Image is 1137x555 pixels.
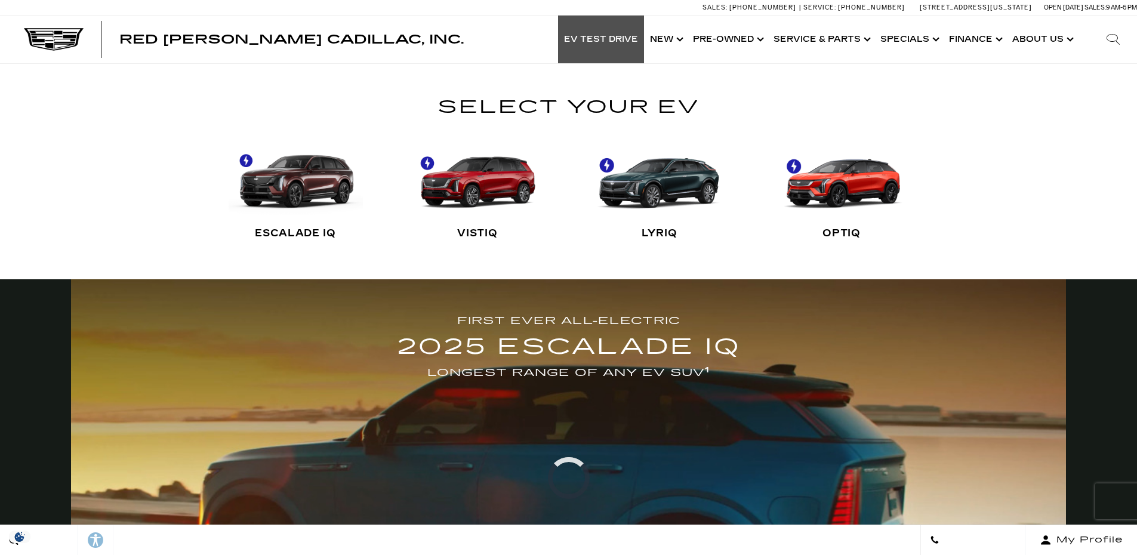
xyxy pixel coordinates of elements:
[799,4,908,11] a: Service: [PHONE_NUMBER]
[397,313,741,329] h5: FIRST EVER ALL-ELECTRIC
[6,531,33,543] img: Opt-Out Icon
[558,16,644,63] a: EV Test Drive
[943,16,1006,63] a: Finance
[920,4,1032,11] a: [STREET_ADDRESS][US_STATE]
[687,16,768,63] a: Pre-Owned
[803,4,836,11] span: Service:
[644,16,687,63] a: New
[397,365,741,381] h5: LONGEST RANGE OF ANY EV SUV
[838,4,905,11] span: [PHONE_NUMBER]
[119,33,464,45] a: Red [PERSON_NAME] Cadillac, Inc.
[397,329,741,365] h1: 2025 ESCALADE IQ
[1026,525,1137,555] button: Open user profile menu
[729,4,796,11] span: [PHONE_NUMBER]
[24,28,84,51] img: Cadillac Dark Logo with Cadillac White Text
[1084,4,1106,11] span: Sales:
[229,131,363,251] a: ESCALADE IQ ESCALADE IQ
[1044,4,1083,11] span: Open [DATE]
[119,32,464,47] span: Red [PERSON_NAME] Cadillac, Inc.
[705,365,710,374] a: 1
[1052,532,1123,548] span: My Profile
[939,532,1016,548] span: Contact Us
[768,16,874,63] a: Service & Parts
[702,4,728,11] span: Sales:
[6,531,33,543] section: Click to Open Cookie Consent Modal
[874,16,943,63] a: Specials
[775,131,909,251] a: OPTIQ OPTIQ
[1106,4,1137,11] span: 9 AM-6 PM
[184,92,954,122] h2: SELECT YOUR EV
[19,532,68,548] span: Search
[702,4,799,11] a: Sales: [PHONE_NUMBER]
[920,525,1026,555] a: Contact Us
[411,131,545,251] a: VISTIQ VISTIQ
[593,131,727,251] a: LYRIQ LYRIQ
[1006,16,1077,63] a: About Us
